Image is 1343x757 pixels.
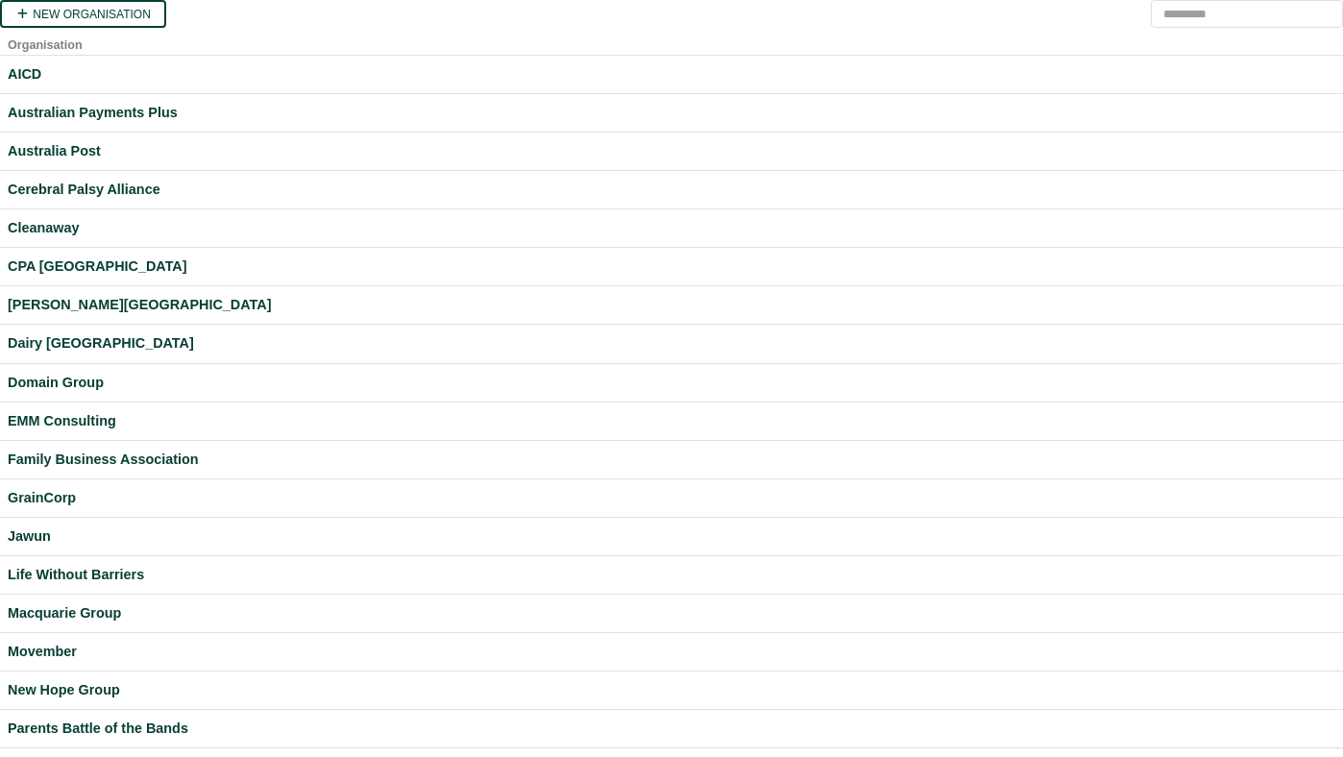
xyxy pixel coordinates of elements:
[8,179,1335,201] a: Cerebral Palsy Alliance
[8,294,1335,316] a: [PERSON_NAME][GEOGRAPHIC_DATA]
[8,410,1335,432] a: EMM Consulting
[8,718,1335,740] a: Parents Battle of the Bands
[8,372,1335,394] a: Domain Group
[8,256,1335,278] a: CPA [GEOGRAPHIC_DATA]
[8,63,1335,85] a: AICD
[8,525,1335,548] a: Jawun
[8,449,1335,471] a: Family Business Association
[8,602,1335,624] a: Macquarie Group
[8,487,1335,509] a: GrainCorp
[8,217,1335,239] a: Cleanaway
[8,564,1335,586] a: Life Without Barriers
[8,679,1335,701] a: New Hope Group
[8,332,1335,354] a: Dairy [GEOGRAPHIC_DATA]
[8,102,1335,124] a: Australian Payments Plus
[8,140,1335,162] a: Australia Post
[8,641,1335,663] a: Movember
